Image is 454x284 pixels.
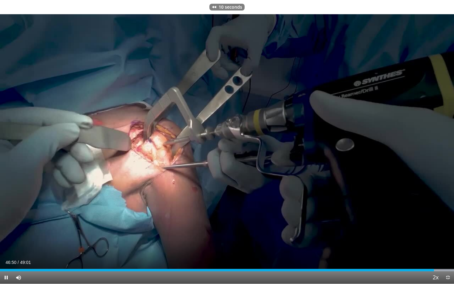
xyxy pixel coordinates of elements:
span: / [18,260,19,265]
button: Exit Fullscreen [442,271,454,284]
span: 49:01 [20,260,31,265]
span: 46:50 [6,260,16,265]
button: Mute [12,271,25,284]
p: 10 seconds [219,5,242,9]
button: Playback Rate [429,271,442,284]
